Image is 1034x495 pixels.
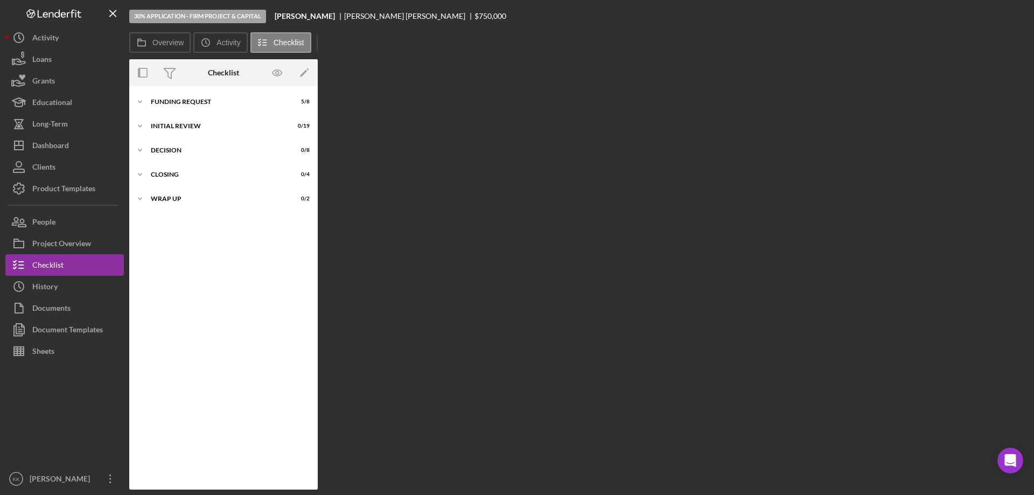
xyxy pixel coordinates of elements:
div: Educational [32,92,72,116]
div: Closing [151,171,283,178]
div: [PERSON_NAME] [27,468,97,492]
div: People [32,211,55,235]
button: Documents [5,297,124,319]
button: Checklist [250,32,311,53]
button: Dashboard [5,135,124,156]
div: [PERSON_NAME] [PERSON_NAME] [344,12,474,20]
div: 0 / 2 [290,196,310,202]
div: Documents [32,297,71,322]
div: Activity [32,27,59,51]
div: History [32,276,58,300]
button: Activity [193,32,247,53]
div: Grants [32,70,55,94]
label: Checklist [274,38,304,47]
div: Checklist [208,68,239,77]
div: 0 / 4 [290,171,310,178]
button: Sheets [5,340,124,362]
button: Grants [5,70,124,92]
button: KK[PERSON_NAME] [5,468,124,490]
div: Long-Term [32,113,68,137]
button: Activity [5,27,124,48]
div: Document Templates [32,319,103,343]
button: Loans [5,48,124,70]
button: People [5,211,124,233]
button: Educational [5,92,124,113]
button: History [5,276,124,297]
div: Loans [32,48,52,73]
button: Product Templates [5,178,124,199]
div: 0 / 19 [290,123,310,129]
span: $750,000 [474,11,506,20]
button: Long-Term [5,113,124,135]
iframe: Intercom live chat [997,448,1023,473]
button: Project Overview [5,233,124,254]
div: Checklist [32,254,64,278]
button: Checklist [5,254,124,276]
div: Dashboard [32,135,69,159]
div: Funding Request [151,99,283,105]
div: Product Templates [32,178,95,202]
div: Initial Review [151,123,283,129]
button: Clients [5,156,124,178]
div: 5 / 8 [290,99,310,105]
div: 30% Application - Firm Project & Capital [129,10,266,23]
button: Document Templates [5,319,124,340]
button: Overview [129,32,191,53]
div: Clients [32,156,55,180]
div: Project Overview [32,233,91,257]
div: Decision [151,147,283,154]
b: [PERSON_NAME] [275,12,335,20]
label: Activity [216,38,240,47]
div: Sheets [32,340,54,365]
text: KK [13,476,20,482]
label: Overview [152,38,184,47]
div: 0 / 8 [290,147,310,154]
div: Wrap up [151,196,283,202]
